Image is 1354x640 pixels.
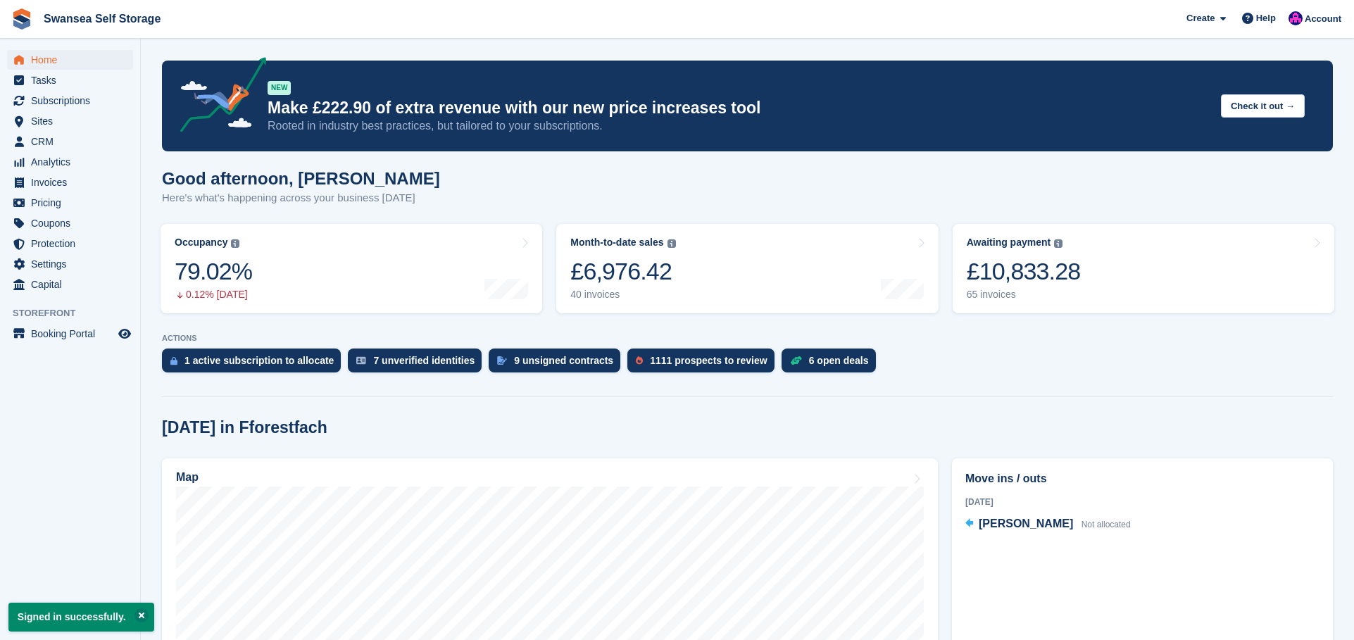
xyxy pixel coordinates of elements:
[162,418,327,437] h2: [DATE] in Fforestfach
[7,91,133,111] a: menu
[1305,12,1341,26] span: Account
[636,356,643,365] img: prospect-51fa495bee0391a8d652442698ab0144808aea92771e9ea1ae160a38d050c398.svg
[7,213,133,233] a: menu
[8,603,154,632] p: Signed in successfully.
[7,324,133,344] a: menu
[979,517,1073,529] span: [PERSON_NAME]
[7,70,133,90] a: menu
[231,239,239,248] img: icon-info-grey-7440780725fd019a000dd9b08b2336e03edf1995a4989e88bcd33f0948082b44.svg
[31,132,115,151] span: CRM
[31,254,115,274] span: Settings
[1054,239,1062,248] img: icon-info-grey-7440780725fd019a000dd9b08b2336e03edf1995a4989e88bcd33f0948082b44.svg
[1221,94,1305,118] button: Check it out →
[514,355,613,366] div: 9 unsigned contracts
[162,190,440,206] p: Here's what's happening across your business [DATE]
[268,98,1210,118] p: Make £222.90 of extra revenue with our new price increases tool
[7,254,133,274] a: menu
[162,334,1333,343] p: ACTIONS
[31,172,115,192] span: Invoices
[356,356,366,365] img: verify_identity-adf6edd0f0f0b5bbfe63781bf79b02c33cf7c696d77639b501bdc392416b5a36.svg
[348,349,489,379] a: 7 unverified identities
[184,355,334,366] div: 1 active subscription to allocate
[31,324,115,344] span: Booking Portal
[31,91,115,111] span: Subscriptions
[570,237,663,249] div: Month-to-date sales
[161,224,542,313] a: Occupancy 79.02% 0.12% [DATE]
[627,349,782,379] a: 1111 prospects to review
[1082,520,1131,529] span: Not allocated
[175,257,252,286] div: 79.02%
[31,70,115,90] span: Tasks
[162,349,348,379] a: 1 active subscription to allocate
[967,257,1081,286] div: £10,833.28
[7,234,133,253] a: menu
[31,234,115,253] span: Protection
[7,275,133,294] a: menu
[7,172,133,192] a: menu
[31,193,115,213] span: Pricing
[809,355,869,366] div: 6 open deals
[967,289,1081,301] div: 65 invoices
[967,237,1051,249] div: Awaiting payment
[168,57,267,137] img: price-adjustments-announcement-icon-8257ccfd72463d97f412b2fc003d46551f7dbcb40ab6d574587a9cd5c0d94...
[965,496,1319,508] div: [DATE]
[667,239,676,248] img: icon-info-grey-7440780725fd019a000dd9b08b2336e03edf1995a4989e88bcd33f0948082b44.svg
[1256,11,1276,25] span: Help
[497,356,507,365] img: contract_signature_icon-13c848040528278c33f63329250d36e43548de30e8caae1d1a13099fd9432cc5.svg
[965,470,1319,487] h2: Move ins / outs
[175,289,252,301] div: 0.12% [DATE]
[7,132,133,151] a: menu
[7,111,133,131] a: menu
[7,193,133,213] a: menu
[116,325,133,342] a: Preview store
[489,349,627,379] a: 9 unsigned contracts
[1186,11,1215,25] span: Create
[268,81,291,95] div: NEW
[31,111,115,131] span: Sites
[965,515,1131,534] a: [PERSON_NAME] Not allocated
[31,50,115,70] span: Home
[38,7,166,30] a: Swansea Self Storage
[790,356,802,365] img: deal-1b604bf984904fb50ccaf53a9ad4b4a5d6e5aea283cecdc64d6e3604feb123c2.svg
[570,289,675,301] div: 40 invoices
[31,152,115,172] span: Analytics
[570,257,675,286] div: £6,976.42
[953,224,1334,313] a: Awaiting payment £10,833.28 65 invoices
[13,306,140,320] span: Storefront
[556,224,938,313] a: Month-to-date sales £6,976.42 40 invoices
[650,355,767,366] div: 1111 prospects to review
[176,471,199,484] h2: Map
[31,213,115,233] span: Coupons
[373,355,475,366] div: 7 unverified identities
[162,169,440,188] h1: Good afternoon, [PERSON_NAME]
[7,152,133,172] a: menu
[170,356,177,365] img: active_subscription_to_allocate_icon-d502201f5373d7db506a760aba3b589e785aa758c864c3986d89f69b8ff3...
[782,349,883,379] a: 6 open deals
[31,275,115,294] span: Capital
[11,8,32,30] img: stora-icon-8386f47178a22dfd0bd8f6a31ec36ba5ce8667c1dd55bd0f319d3a0aa187defe.svg
[1289,11,1303,25] img: Donna Davies
[7,50,133,70] a: menu
[175,237,227,249] div: Occupancy
[268,118,1210,134] p: Rooted in industry best practices, but tailored to your subscriptions.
